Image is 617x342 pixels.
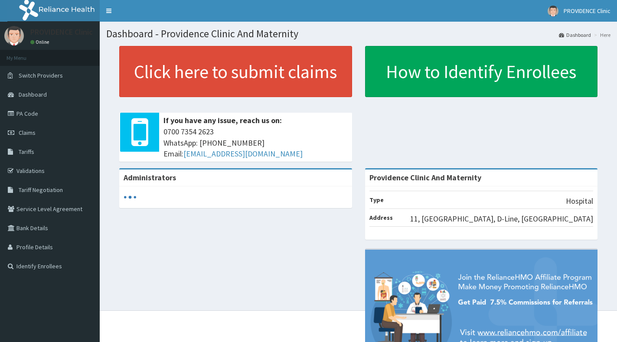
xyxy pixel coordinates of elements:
p: 11, [GEOGRAPHIC_DATA], D-Line, [GEOGRAPHIC_DATA] [410,213,593,225]
h1: Dashboard - Providence Clinic And Maternity [106,28,610,39]
img: User Image [4,26,24,46]
a: [EMAIL_ADDRESS][DOMAIN_NAME] [183,149,303,159]
span: PROVIDENCE Clinic [564,7,610,15]
span: Claims [19,129,36,137]
span: Tariffs [19,148,34,156]
a: Click here to submit claims [119,46,352,97]
li: Here [592,31,610,39]
b: Type [369,196,384,204]
p: Hospital [566,195,593,207]
span: 0700 7354 2623 WhatsApp: [PHONE_NUMBER] Email: [163,126,348,160]
a: Online [30,39,51,45]
p: PROVIDENCE Clinic [30,28,93,36]
strong: Providence Clinic And Maternity [369,173,481,182]
img: User Image [548,6,558,16]
a: How to Identify Enrollees [365,46,598,97]
b: Administrators [124,173,176,182]
span: Switch Providers [19,72,63,79]
a: Dashboard [559,31,591,39]
svg: audio-loading [124,191,137,204]
b: If you have any issue, reach us on: [163,115,282,125]
b: Address [369,214,393,221]
span: Dashboard [19,91,47,98]
span: Tariff Negotiation [19,186,63,194]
